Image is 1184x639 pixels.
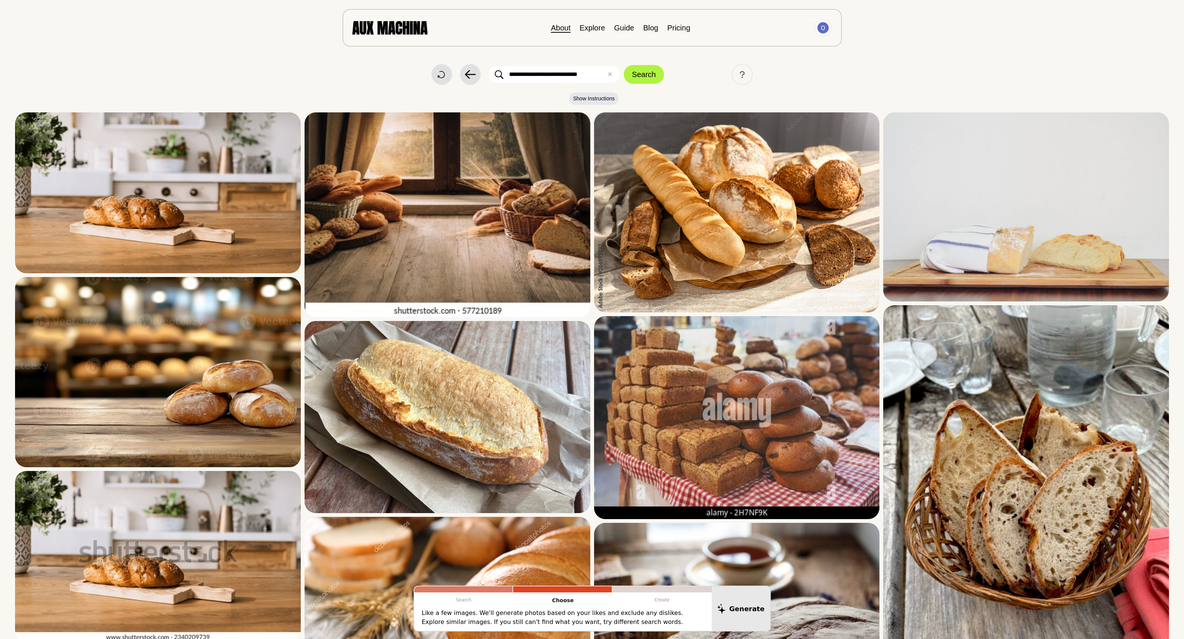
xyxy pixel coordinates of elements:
[579,24,605,32] a: Explore
[612,592,712,607] p: Create
[667,24,690,32] a: Pricing
[551,24,570,32] a: About
[594,112,880,312] img: Search result
[607,70,612,79] button: ✕
[569,92,619,105] button: Show Instructions
[594,316,880,519] img: Search result
[460,64,481,85] button: Back
[15,112,301,273] img: Search result
[352,21,428,34] img: AUX MACHINA
[305,321,590,513] img: Search result
[643,24,658,32] a: Blog
[15,277,301,468] img: Search result
[513,592,612,609] p: Choose
[614,24,634,32] a: Guide
[712,586,770,631] button: Generate
[624,65,664,84] button: Search
[305,112,590,317] img: Search result
[732,64,753,85] button: Help
[422,609,704,627] p: Like a few images. We'll generate photos based on your likes and exclude any dislikes. Explore si...
[817,22,829,33] img: Avatar
[883,112,1169,301] img: Search result
[414,592,514,607] p: Search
